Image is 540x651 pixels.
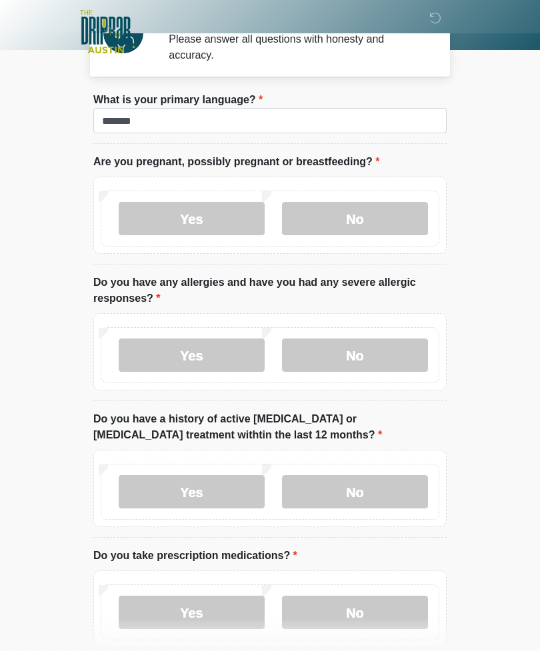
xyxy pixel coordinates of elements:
[119,338,265,372] label: Yes
[93,154,379,170] label: Are you pregnant, possibly pregnant or breastfeeding?
[282,338,428,372] label: No
[93,275,447,307] label: Do you have any allergies and have you had any severe allergic responses?
[93,92,263,108] label: What is your primary language?
[282,596,428,629] label: No
[93,411,447,443] label: Do you have a history of active [MEDICAL_DATA] or [MEDICAL_DATA] treatment withtin the last 12 mo...
[119,475,265,508] label: Yes
[93,548,297,564] label: Do you take prescription medications?
[282,202,428,235] label: No
[119,596,265,629] label: Yes
[119,202,265,235] label: Yes
[282,475,428,508] label: No
[80,10,131,53] img: The DRIPBaR - Austin The Domain Logo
